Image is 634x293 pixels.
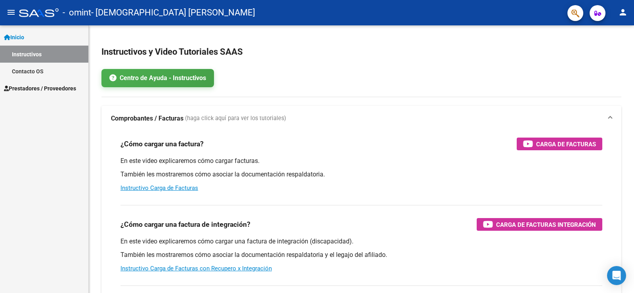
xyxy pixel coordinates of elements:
[517,138,602,150] button: Carga de Facturas
[120,251,602,259] p: También les mostraremos cómo asociar la documentación respaldatoria y el legajo del afiliado.
[63,4,91,21] span: - omint
[4,33,24,42] span: Inicio
[618,8,628,17] mat-icon: person
[4,84,76,93] span: Prestadores / Proveedores
[101,106,621,131] mat-expansion-panel-header: Comprobantes / Facturas (haga click aquí para ver los tutoriales)
[101,69,214,87] a: Centro de Ayuda - Instructivos
[536,139,596,149] span: Carga de Facturas
[91,4,255,21] span: - [DEMOGRAPHIC_DATA] [PERSON_NAME]
[120,265,272,272] a: Instructivo Carga de Facturas con Recupero x Integración
[120,237,602,246] p: En este video explicaremos cómo cargar una factura de integración (discapacidad).
[120,157,602,165] p: En este video explicaremos cómo cargar facturas.
[120,184,198,192] a: Instructivo Carga de Facturas
[477,218,602,231] button: Carga de Facturas Integración
[496,220,596,230] span: Carga de Facturas Integración
[185,114,286,123] span: (haga click aquí para ver los tutoriales)
[111,114,183,123] strong: Comprobantes / Facturas
[120,138,204,149] h3: ¿Cómo cargar una factura?
[120,219,250,230] h3: ¿Cómo cargar una factura de integración?
[101,44,621,59] h2: Instructivos y Video Tutoriales SAAS
[120,170,602,179] p: También les mostraremos cómo asociar la documentación respaldatoria.
[607,266,626,285] div: Open Intercom Messenger
[6,8,16,17] mat-icon: menu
